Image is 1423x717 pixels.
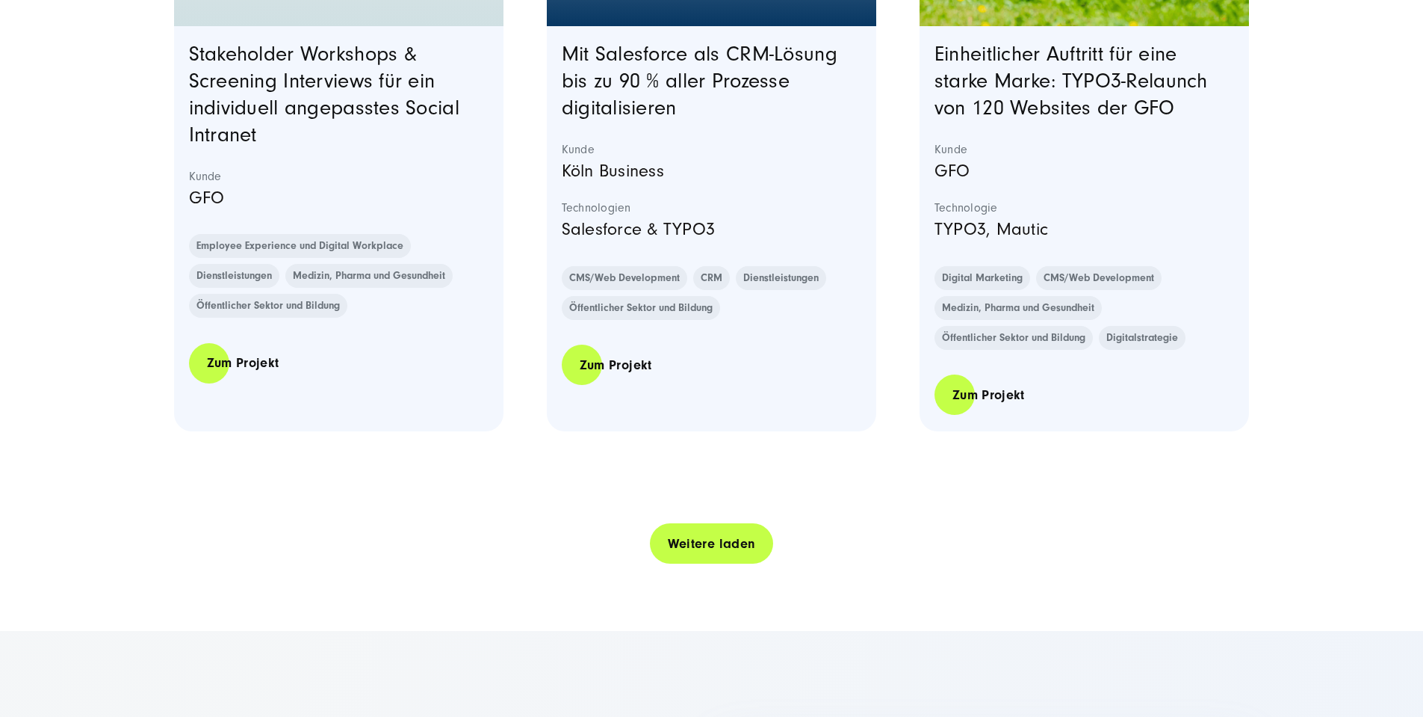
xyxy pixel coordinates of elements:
a: CMS/Web Development [562,266,687,290]
a: Dienstleistungen [189,264,279,288]
a: Digitalstrategie [1099,326,1185,350]
a: Öffentlicher Sektor und Bildung [189,294,347,318]
strong: Technologien [562,200,862,215]
a: Einheitlicher Auftritt für eine starke Marke: TYPO3-Relaunch von 120 Websites der GFO [934,43,1208,120]
a: Öffentlicher Sektor und Bildung [562,296,720,320]
a: Zum Projekt [934,374,1043,416]
strong: Kunde [934,142,1235,157]
p: GFO [189,184,489,212]
p: Salesforce & TYPO3 [562,215,862,244]
p: TYPO3, Mautic [934,215,1235,244]
strong: Kunde [189,169,489,184]
a: Dienstleistungen [736,266,826,290]
a: Mit Salesforce als CRM-Lösung bis zu 90 % aller Prozesse digitalisieren [562,43,837,120]
p: Köln Business [562,157,862,185]
p: GFO [934,157,1235,185]
a: CRM [693,266,730,290]
a: Zum Projekt [562,344,670,387]
a: Öffentlicher Sektor und Bildung [934,326,1093,350]
a: Medizin, Pharma und Gesundheit [934,296,1102,320]
strong: Kunde [562,142,862,157]
a: Employee Experience und Digital Workplace [189,234,411,258]
a: Digital Marketing [934,266,1030,290]
a: Weitere laden [650,523,774,565]
a: Zum Projekt [189,342,297,384]
a: CMS/Web Development [1036,266,1162,290]
a: Medizin, Pharma und Gesundheit [285,264,453,288]
a: Stakeholder Workshops & Screening Interviews für ein individuell angepasstes Social Intranet [189,43,459,147]
strong: Technologie [934,200,1235,215]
